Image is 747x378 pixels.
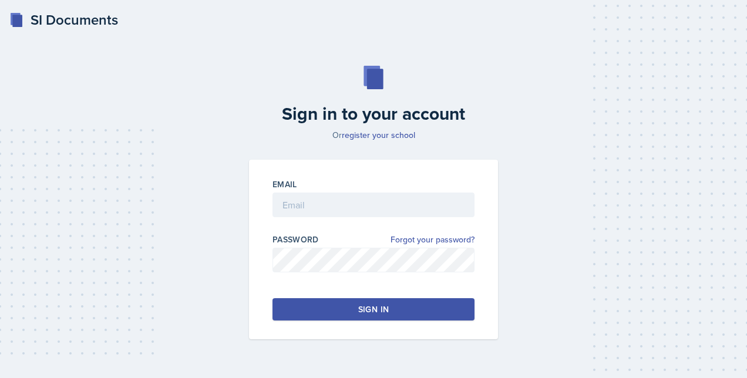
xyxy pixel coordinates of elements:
[342,129,415,141] a: register your school
[242,103,505,124] h2: Sign in to your account
[9,9,118,31] a: SI Documents
[272,234,319,245] label: Password
[358,303,389,315] div: Sign in
[242,129,505,141] p: Or
[272,193,475,217] input: Email
[272,178,297,190] label: Email
[272,298,475,320] button: Sign in
[391,234,475,246] a: Forgot your password?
